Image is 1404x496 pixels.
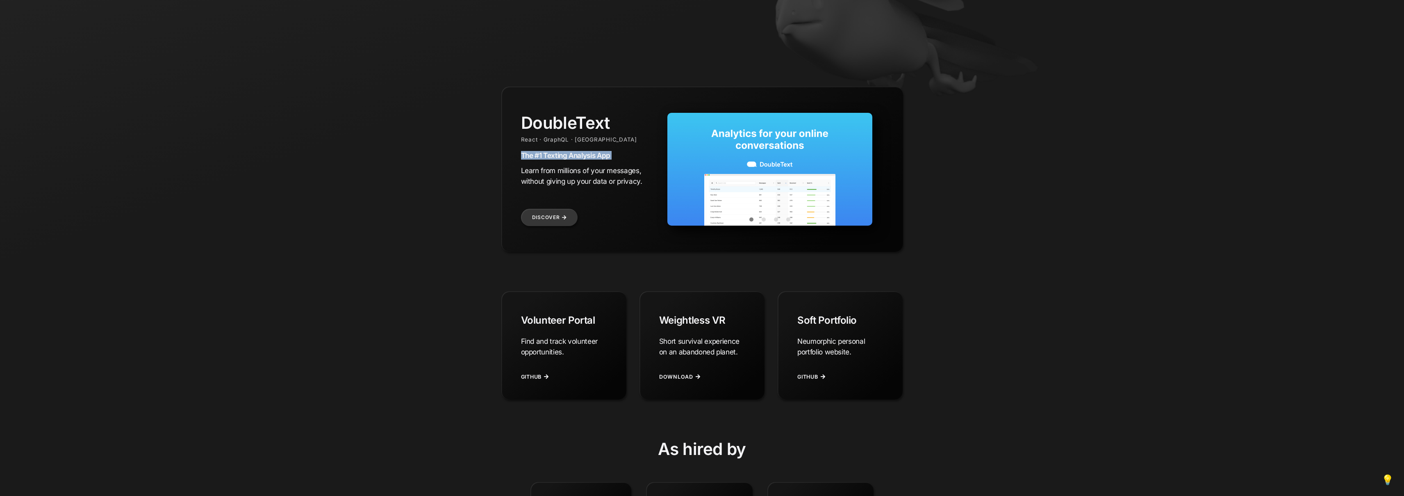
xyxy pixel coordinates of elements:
a: Github [521,367,551,387]
p: Learn from millions of your messages, without giving up your data or privacy. [521,165,652,186]
a: Download [659,367,703,387]
span: Github [521,374,542,380]
h1: As hired by [501,439,903,459]
h1: Volunteer Portal [521,314,607,326]
button: Item 0 [745,213,758,226]
p: Find and track volunteer opportunities. [521,336,607,357]
span: Download [659,374,693,380]
h1: Soft Portfolio [797,314,883,326]
div: React · GraphQL · [GEOGRAPHIC_DATA] [521,136,652,143]
a: Discover [521,209,578,226]
h1: Weightless VR [659,314,745,326]
button: 💡 [1379,472,1396,488]
button: Item 1 [758,213,770,226]
h1: DoubleText [521,113,652,133]
span: 💡 [1381,474,1394,485]
h2: The #1 Texting Analysis App [521,151,652,160]
span: Github [797,374,818,380]
p: Neumorphic personal portfolio website. [797,336,883,357]
button: Item 3 [782,213,794,226]
button: Item 2 [770,213,782,226]
a: Github [797,367,827,387]
p: Short survival experience on an abandoned planet. [659,336,745,357]
img: 0.jpg [667,113,872,226]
